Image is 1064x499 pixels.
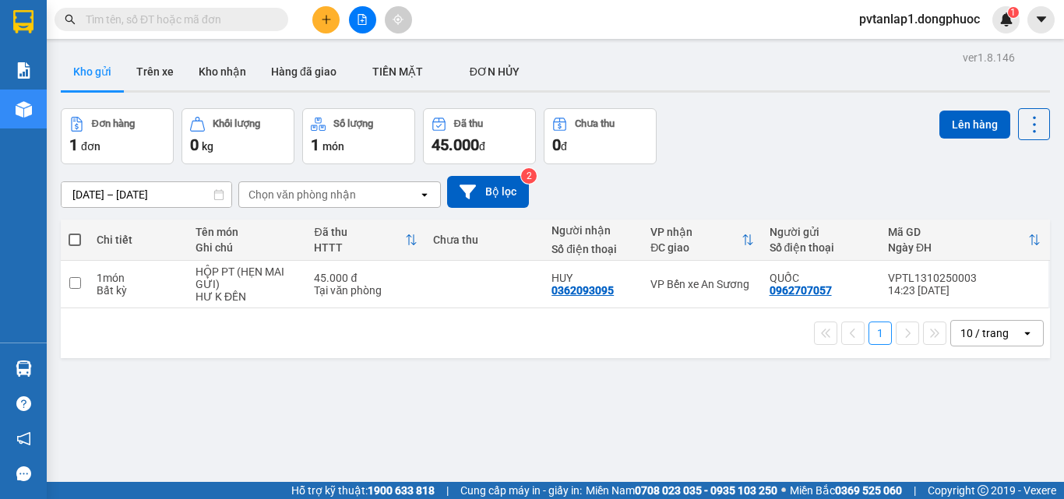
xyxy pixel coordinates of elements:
[248,187,356,202] div: Chọn văn phòng nhận
[847,9,992,29] span: pvtanlap1.dongphuoc
[314,272,417,284] div: 45.000 đ
[124,53,186,90] button: Trên xe
[92,118,135,129] div: Đơn hàng
[16,62,32,79] img: solution-icon
[69,135,78,154] span: 1
[1021,327,1034,339] svg: open
[97,272,180,284] div: 1 món
[321,14,332,25] span: plus
[311,135,319,154] span: 1
[196,290,298,303] div: HƯ K ĐỀN
[312,6,340,33] button: plus
[81,140,100,153] span: đơn
[418,188,431,201] svg: open
[61,53,124,90] button: Kho gửi
[16,101,32,118] img: warehouse-icon
[551,243,635,255] div: Số điện thoại
[1010,7,1016,18] span: 1
[470,65,520,78] span: ĐƠN HỦY
[432,135,479,154] span: 45.000
[357,14,368,25] span: file-add
[393,14,403,25] span: aim
[770,226,872,238] div: Người gửi
[479,140,485,153] span: đ
[447,176,529,208] button: Bộ lọc
[213,118,260,129] div: Khối lượng
[385,6,412,33] button: aim
[888,272,1041,284] div: VPTL1310250003
[190,135,199,154] span: 0
[770,241,872,254] div: Số điện thoại
[1027,6,1055,33] button: caret-down
[16,466,31,481] span: message
[13,10,33,33] img: logo-vxr
[196,226,298,238] div: Tên món
[1034,12,1048,26] span: caret-down
[62,182,231,207] input: Select a date range.
[551,272,635,284] div: HUY
[868,322,892,345] button: 1
[97,284,180,297] div: Bất kỳ
[978,485,988,496] span: copyright
[770,272,872,284] div: QUỐC
[186,53,259,90] button: Kho nhận
[575,118,615,129] div: Chưa thu
[960,325,1009,341] div: 10 / trang
[196,265,298,290] div: HỘP PT (HẸN MAI GỬI)
[202,140,213,153] span: kg
[314,241,404,254] div: HTTT
[586,482,777,499] span: Miền Nam
[552,135,561,154] span: 0
[561,140,567,153] span: đ
[86,11,270,28] input: Tìm tên, số ĐT hoặc mã đơn
[314,284,417,297] div: Tại văn phòng
[650,278,753,290] div: VP Bến xe An Sương
[423,108,536,164] button: Đã thu45.000đ
[97,234,180,246] div: Chi tiết
[544,108,657,164] button: Chưa thu0đ
[650,241,741,254] div: ĐC giao
[446,482,449,499] span: |
[999,12,1013,26] img: icon-new-feature
[61,108,174,164] button: Đơn hàng1đơn
[333,118,373,129] div: Số lượng
[770,284,832,297] div: 0962707057
[635,484,777,497] strong: 0708 023 035 - 0935 103 250
[433,234,536,246] div: Chưa thu
[880,220,1048,261] th: Toggle SortBy
[16,396,31,411] span: question-circle
[372,65,423,78] span: TIỀN MẶT
[888,241,1028,254] div: Ngày ĐH
[322,140,344,153] span: món
[888,284,1041,297] div: 14:23 [DATE]
[939,111,1010,139] button: Lên hàng
[963,49,1015,66] div: ver 1.8.146
[888,226,1028,238] div: Mã GD
[306,220,425,261] th: Toggle SortBy
[781,487,786,494] span: ⚪️
[302,108,415,164] button: Số lượng1món
[551,284,614,297] div: 0362093095
[914,482,916,499] span: |
[16,431,31,446] span: notification
[790,482,902,499] span: Miền Bắc
[460,482,582,499] span: Cung cấp máy in - giấy in:
[259,53,349,90] button: Hàng đã giao
[65,14,76,25] span: search
[521,168,537,184] sup: 2
[454,118,483,129] div: Đã thu
[650,226,741,238] div: VP nhận
[196,241,298,254] div: Ghi chú
[1008,7,1019,18] sup: 1
[368,484,435,497] strong: 1900 633 818
[349,6,376,33] button: file-add
[314,226,404,238] div: Đã thu
[835,484,902,497] strong: 0369 525 060
[551,224,635,237] div: Người nhận
[16,360,32,377] img: warehouse-icon
[181,108,294,164] button: Khối lượng0kg
[643,220,761,261] th: Toggle SortBy
[291,482,435,499] span: Hỗ trợ kỹ thuật:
